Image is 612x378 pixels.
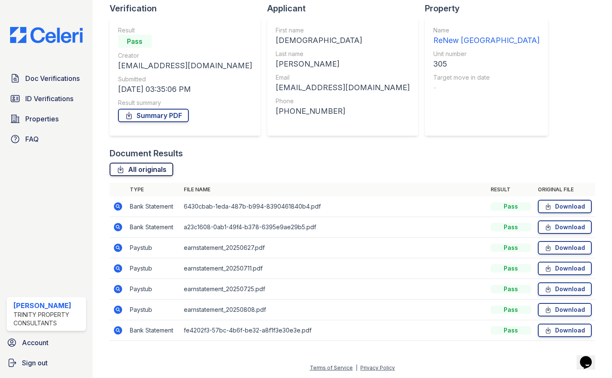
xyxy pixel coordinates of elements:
th: Result [487,183,534,196]
span: FAQ [25,134,39,144]
a: Download [538,262,592,275]
span: Doc Verifications [25,73,80,83]
div: [PHONE_NUMBER] [276,105,410,117]
img: CE_Logo_Blue-a8612792a0a2168367f1c8372b55b34899dd931a85d93a1a3d3e32e68fde9ad4.png [3,27,89,43]
td: fe4202f3-57bc-4b6f-be32-a8f1f3e30e3e.pdf [180,320,488,341]
td: Paystub [126,258,180,279]
td: earnstatement_20250627.pdf [180,238,488,258]
div: Pass [491,264,531,273]
div: Pass [491,244,531,252]
td: Bank Statement [126,196,180,217]
div: [EMAIL_ADDRESS][DOMAIN_NAME] [276,82,410,94]
a: All originals [110,163,173,176]
div: Unit number [433,50,540,58]
div: Document Results [110,147,183,159]
div: | [356,365,357,371]
a: Download [538,282,592,296]
div: [PERSON_NAME] [13,300,83,311]
div: Verification [110,3,267,14]
a: Terms of Service [310,365,353,371]
td: Paystub [126,300,180,320]
td: Paystub [126,238,180,258]
td: earnstatement_20250725.pdf [180,279,488,300]
span: Account [22,338,48,348]
td: Paystub [126,279,180,300]
th: Type [126,183,180,196]
a: Privacy Policy [360,365,395,371]
th: File name [180,183,488,196]
div: Applicant [267,3,425,14]
div: - [433,82,540,94]
div: [DATE] 03:35:06 PM [118,83,252,95]
div: Trinity Property Consultants [13,311,83,327]
div: Creator [118,51,252,60]
td: earnstatement_20250808.pdf [180,300,488,320]
div: Property [425,3,555,14]
a: Download [538,303,592,316]
iframe: chat widget [577,344,604,370]
div: Pass [491,285,531,293]
a: Download [538,324,592,337]
th: Original file [534,183,595,196]
div: Pass [491,306,531,314]
a: Summary PDF [118,109,189,122]
span: Properties [25,114,59,124]
div: [EMAIL_ADDRESS][DOMAIN_NAME] [118,60,252,72]
div: Pass [491,223,531,231]
a: Doc Verifications [7,70,86,87]
div: Phone [276,97,410,105]
span: Sign out [22,358,48,368]
a: Download [538,220,592,234]
div: Result [118,26,252,35]
td: earnstatement_20250711.pdf [180,258,488,279]
div: Pass [491,326,531,335]
div: Pass [118,35,152,48]
td: a23c1608-0ab1-49f4-b378-6395e9ae29b5.pdf [180,217,488,238]
td: Bank Statement [126,217,180,238]
a: ID Verifications [7,90,86,107]
div: Result summary [118,99,252,107]
a: Sign out [3,354,89,371]
a: FAQ [7,131,86,147]
a: Name ReNew [GEOGRAPHIC_DATA] [433,26,540,46]
div: [DEMOGRAPHIC_DATA] [276,35,410,46]
td: Bank Statement [126,320,180,341]
div: Name [433,26,540,35]
div: Target move in date [433,73,540,82]
div: ReNew [GEOGRAPHIC_DATA] [433,35,540,46]
a: Download [538,241,592,255]
div: Submitted [118,75,252,83]
span: ID Verifications [25,94,73,104]
a: Download [538,200,592,213]
div: Last name [276,50,410,58]
a: Account [3,334,89,351]
td: 6430cbab-1eda-487b-b994-8390461840b4.pdf [180,196,488,217]
div: Pass [491,202,531,211]
div: [PERSON_NAME] [276,58,410,70]
div: First name [276,26,410,35]
div: Email [276,73,410,82]
a: Properties [7,110,86,127]
div: 305 [433,58,540,70]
